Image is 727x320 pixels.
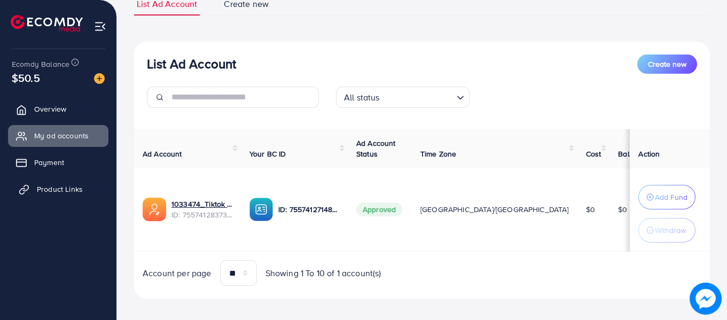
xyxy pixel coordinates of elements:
p: Add Fund [655,191,687,204]
span: Your BC ID [249,149,286,159]
div: <span class='underline'>1033474_Tiktok Ad Account_1759597335796</span></br>7557412837329780753 [171,199,232,221]
img: ic-ads-acc.e4c84228.svg [143,198,166,221]
span: [GEOGRAPHIC_DATA]/[GEOGRAPHIC_DATA] [420,204,569,215]
span: $50.5 [12,70,40,85]
span: Ecomdy Balance [12,59,69,69]
span: $0 [586,204,595,215]
span: All status [342,90,382,105]
input: Search for option [383,88,452,105]
img: image [94,73,105,84]
a: Overview [8,98,108,120]
span: Ad Account [143,149,182,159]
button: Withdraw [638,218,695,243]
span: Overview [34,104,66,114]
img: ic-ba-acc.ded83a64.svg [249,198,273,221]
p: Withdraw [655,224,686,237]
h3: List Ad Account [147,56,236,72]
span: Approved [356,202,402,216]
a: My ad accounts [8,125,108,146]
a: Product Links [8,178,108,200]
span: $0 [618,204,627,215]
span: Account per page [143,267,212,279]
span: ID: 7557412837329780753 [171,209,232,220]
p: ID: 7557412714847682561 [278,203,339,216]
span: Balance [618,149,646,159]
span: Showing 1 To 10 of 1 account(s) [265,267,381,279]
span: Create new [648,59,686,69]
a: 1033474_Tiktok Ad Account_1759597335796 [171,199,232,209]
a: Payment [8,152,108,173]
span: Time Zone [420,149,456,159]
span: Payment [34,157,64,168]
img: menu [94,20,106,33]
span: Cost [586,149,601,159]
span: Ad Account Status [356,138,396,159]
button: Create new [637,54,697,74]
span: Product Links [37,184,83,194]
span: Action [638,149,660,159]
button: Add Fund [638,185,695,209]
span: My ad accounts [34,130,89,141]
img: image [690,283,722,315]
div: Search for option [336,87,470,108]
img: logo [11,15,83,32]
